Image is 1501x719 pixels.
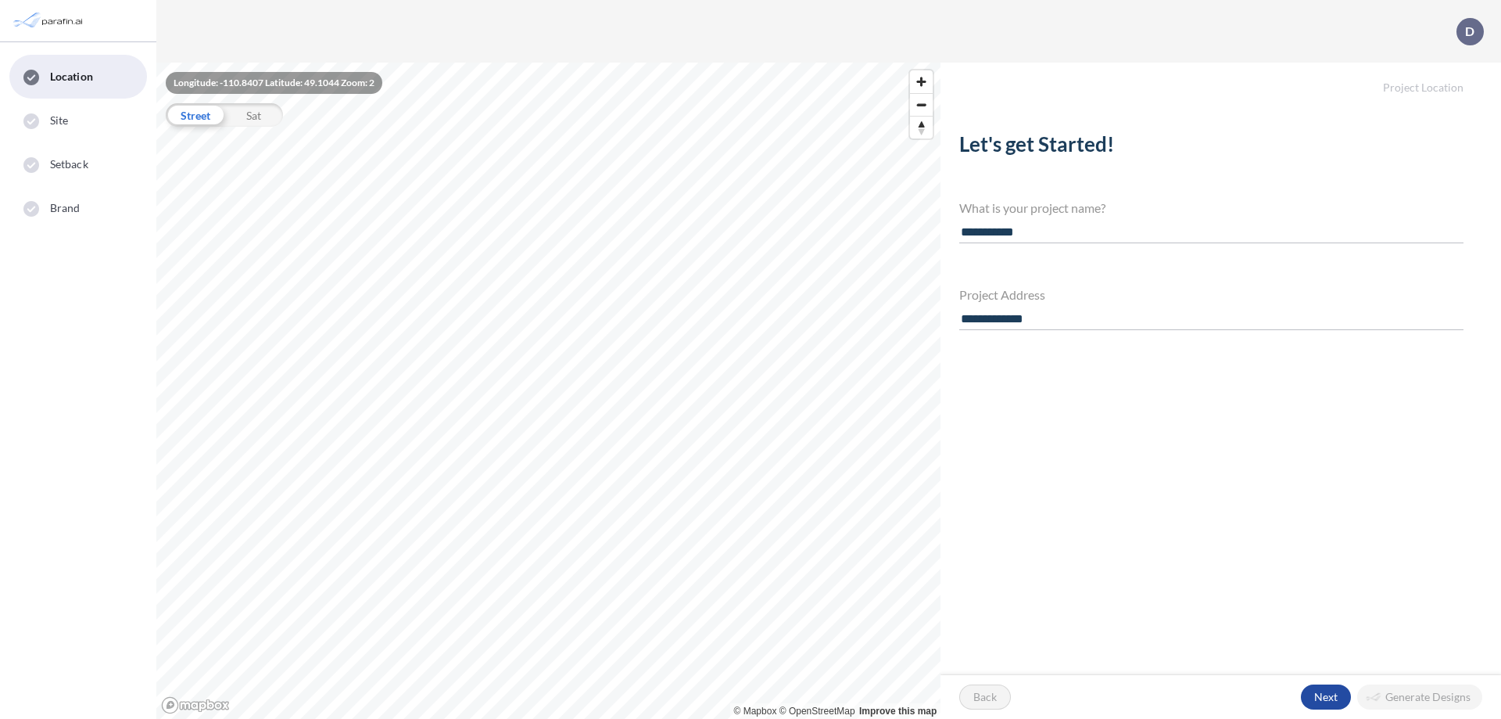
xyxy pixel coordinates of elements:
[959,132,1463,163] h2: Let's get Started!
[910,116,933,138] button: Reset bearing to north
[859,706,937,717] a: Improve this map
[959,200,1463,215] h4: What is your project name?
[166,72,382,94] div: Longitude: -110.8407 Latitude: 49.1044 Zoom: 2
[1301,685,1351,710] button: Next
[959,287,1463,302] h4: Project Address
[50,156,88,172] span: Setback
[910,94,933,116] span: Zoom out
[50,69,93,84] span: Location
[161,696,230,714] a: Mapbox homepage
[50,113,68,128] span: Site
[910,93,933,116] button: Zoom out
[734,706,777,717] a: Mapbox
[156,63,940,719] canvas: Map
[50,200,81,216] span: Brand
[166,103,224,127] div: Street
[1465,24,1474,38] p: D
[779,706,855,717] a: OpenStreetMap
[12,6,88,35] img: Parafin
[910,70,933,93] button: Zoom in
[1314,689,1338,705] p: Next
[224,103,283,127] div: Sat
[940,63,1501,95] h5: Project Location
